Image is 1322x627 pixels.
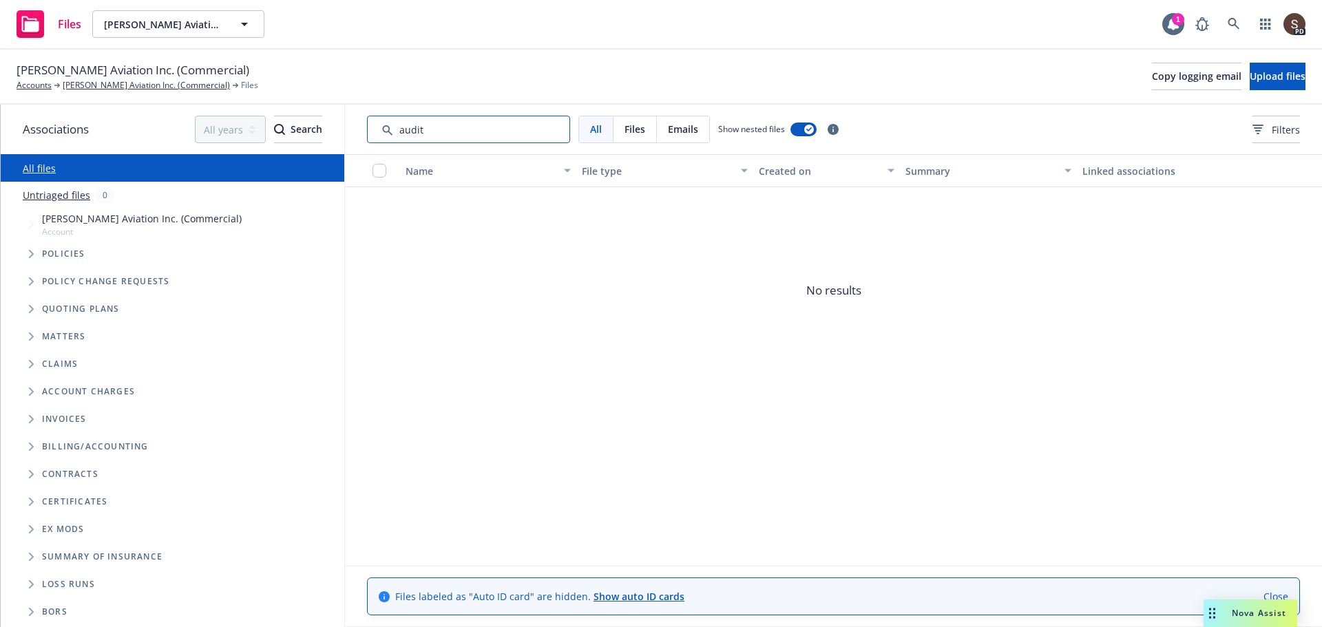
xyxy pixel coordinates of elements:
[1204,599,1221,627] div: Drag to move
[42,250,85,258] span: Policies
[759,164,880,178] div: Created on
[395,589,684,604] span: Files labeled as "Auto ID card" are hidden.
[42,608,67,616] span: BORs
[367,116,570,143] input: Search by keyword...
[42,470,98,478] span: Contracts
[1172,13,1184,25] div: 1
[1232,607,1286,619] span: Nova Assist
[23,188,90,202] a: Untriaged files
[668,122,698,136] span: Emails
[17,61,249,79] span: [PERSON_NAME] Aviation Inc. (Commercial)
[1252,10,1279,38] a: Switch app
[625,122,645,136] span: Files
[905,164,1056,178] div: Summary
[718,123,785,135] span: Show nested files
[576,154,753,187] button: File type
[42,580,95,588] span: Loss Runs
[58,19,81,30] span: Files
[42,360,78,368] span: Claims
[241,79,258,92] span: Files
[1204,599,1297,627] button: Nova Assist
[274,124,285,135] svg: Search
[1152,70,1241,83] span: Copy logging email
[1082,164,1248,178] div: Linked associations
[96,187,114,203] div: 0
[1,433,344,626] div: Folder Tree Example
[1252,123,1300,137] span: Filters
[17,79,52,92] a: Accounts
[1152,63,1241,90] button: Copy logging email
[92,10,264,38] button: [PERSON_NAME] Aviation Inc. (Commercial)
[1250,70,1305,83] span: Upload files
[42,387,135,396] span: Account charges
[753,154,901,187] button: Created on
[42,553,162,561] span: Summary of insurance
[400,154,576,187] button: Name
[104,17,223,32] span: [PERSON_NAME] Aviation Inc. (Commercial)
[42,498,107,506] span: Certificates
[42,277,169,286] span: Policy change requests
[42,415,87,423] span: Invoices
[42,305,120,313] span: Quoting plans
[1283,13,1305,35] img: photo
[582,164,732,178] div: File type
[1220,10,1248,38] a: Search
[23,162,56,175] a: All files
[42,525,84,533] span: Ex Mods
[1252,116,1300,143] button: Filters
[42,211,242,226] span: [PERSON_NAME] Aviation Inc. (Commercial)
[590,122,602,136] span: All
[1250,63,1305,90] button: Upload files
[42,226,242,237] span: Account
[1,209,344,433] div: Tree Example
[1188,10,1216,38] a: Report a Bug
[63,79,230,92] a: [PERSON_NAME] Aviation Inc. (Commercial)
[1077,154,1253,187] button: Linked associations
[1272,123,1300,137] span: Filters
[42,332,85,341] span: Matters
[373,164,386,178] input: Select all
[274,116,322,143] button: SearchSearch
[23,120,89,138] span: Associations
[1263,589,1288,604] a: Close
[42,443,149,451] span: Billing/Accounting
[274,116,322,142] div: Search
[594,590,684,603] a: Show auto ID cards
[900,154,1076,187] button: Summary
[406,164,556,178] div: Name
[345,187,1322,394] span: No results
[11,5,87,43] a: Files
